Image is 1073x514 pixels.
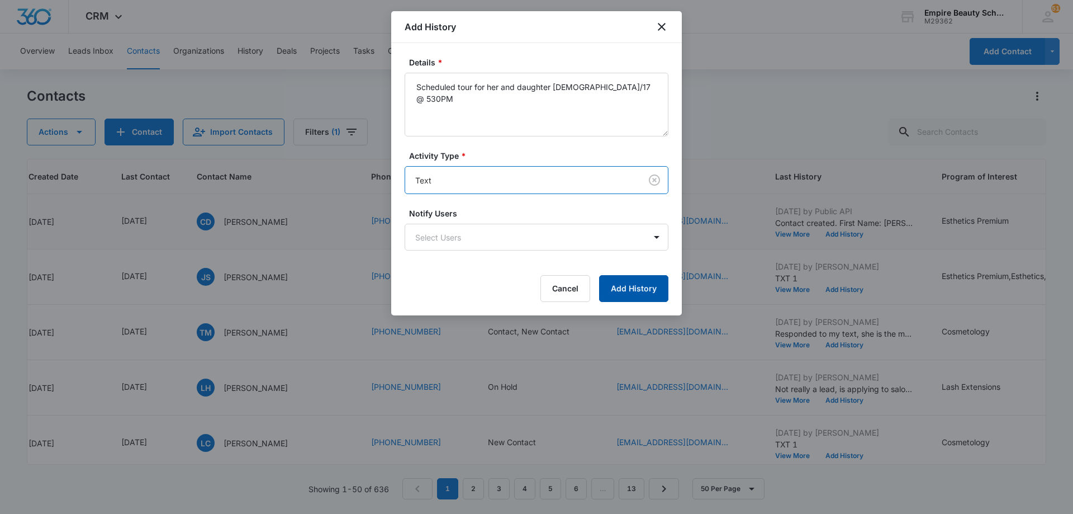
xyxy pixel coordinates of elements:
button: Clear [645,171,663,189]
textarea: Scheduled tour for her and daughter [DEMOGRAPHIC_DATA]/17 @ 530PM [405,73,668,136]
label: Notify Users [409,208,673,219]
label: Activity Type [409,150,673,162]
label: Details [409,56,673,68]
button: Cancel [540,275,590,302]
h1: Add History [405,20,456,34]
button: close [655,20,668,34]
button: Add History [599,275,668,302]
